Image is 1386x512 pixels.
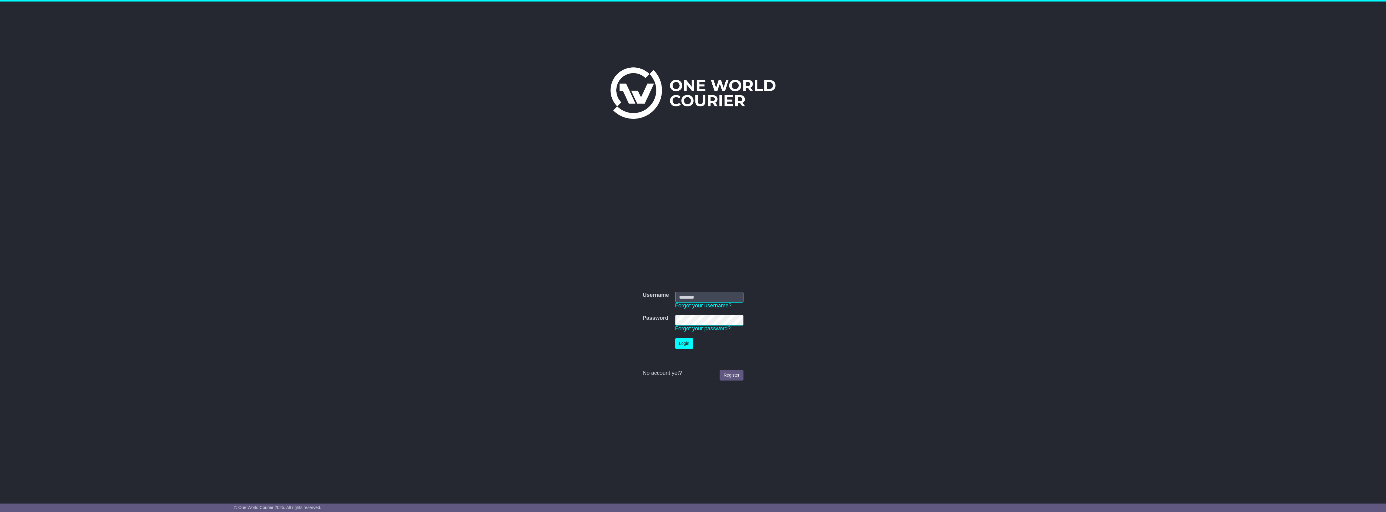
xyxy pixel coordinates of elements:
label: Password [643,315,668,322]
img: One World [610,67,776,119]
a: Forgot your username? [675,303,732,309]
label: Username [643,292,669,299]
a: Register [720,370,743,381]
span: © One World Courier 2025. All rights reserved. [234,505,321,510]
a: Forgot your password? [675,326,731,332]
div: No account yet? [643,370,743,377]
button: Login [675,338,693,349]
